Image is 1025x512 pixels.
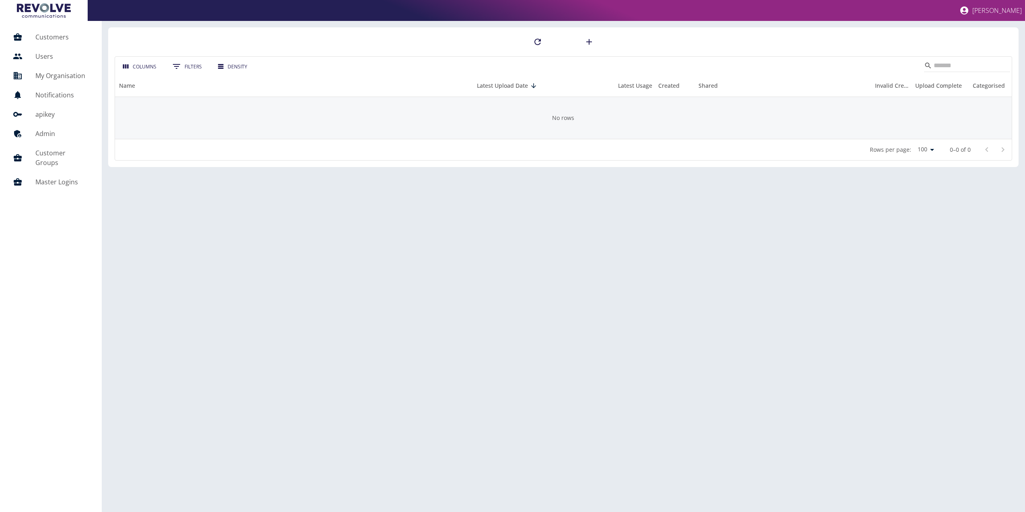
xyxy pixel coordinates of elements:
div: Shared [694,74,871,97]
a: apikey [6,105,95,124]
a: Customer Groups [6,143,95,172]
div: Created [654,74,694,97]
p: Rows per page: [870,146,911,154]
div: Invalid Creds [875,82,910,90]
a: Master Logins [6,172,95,192]
div: Name [115,74,292,97]
div: Upload Complete [915,82,962,90]
a: Admin [6,124,95,143]
div: Latest Usage [614,74,654,97]
p: [PERSON_NAME] [972,6,1022,15]
div: Categorised [963,74,1012,97]
div: 100 [914,144,937,155]
div: Categorised [973,82,1005,90]
h5: Master Logins [35,177,89,187]
button: Show filters [166,58,208,74]
h5: Users [35,52,89,61]
p: 0–0 of 0 [950,146,971,154]
div: Search [924,59,1010,74]
h5: Customers [35,32,89,42]
div: Latest Usage [618,82,652,90]
h5: Notifications [35,90,89,100]
img: Logo [17,3,71,18]
a: Customers [6,27,95,47]
a: My Organisation [6,66,95,85]
div: Latest Upload Date [477,82,528,90]
div: Shared [698,82,718,90]
button: Sort [528,80,539,91]
div: Latest Upload Date [473,74,614,97]
div: Name [119,82,135,90]
button: [PERSON_NAME] [956,2,1025,19]
a: Users [6,47,95,66]
h5: Admin [35,129,89,138]
div: Upload Complete [911,74,963,97]
button: Density [212,59,254,74]
h5: Customer Groups [35,148,89,167]
button: Select columns [117,59,163,74]
h5: My Organisation [35,71,89,81]
a: Notifications [6,85,95,105]
div: Invalid Creds [871,74,911,97]
div: Created [658,82,680,90]
h5: apikey [35,109,89,119]
div: No rows [115,97,1012,139]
